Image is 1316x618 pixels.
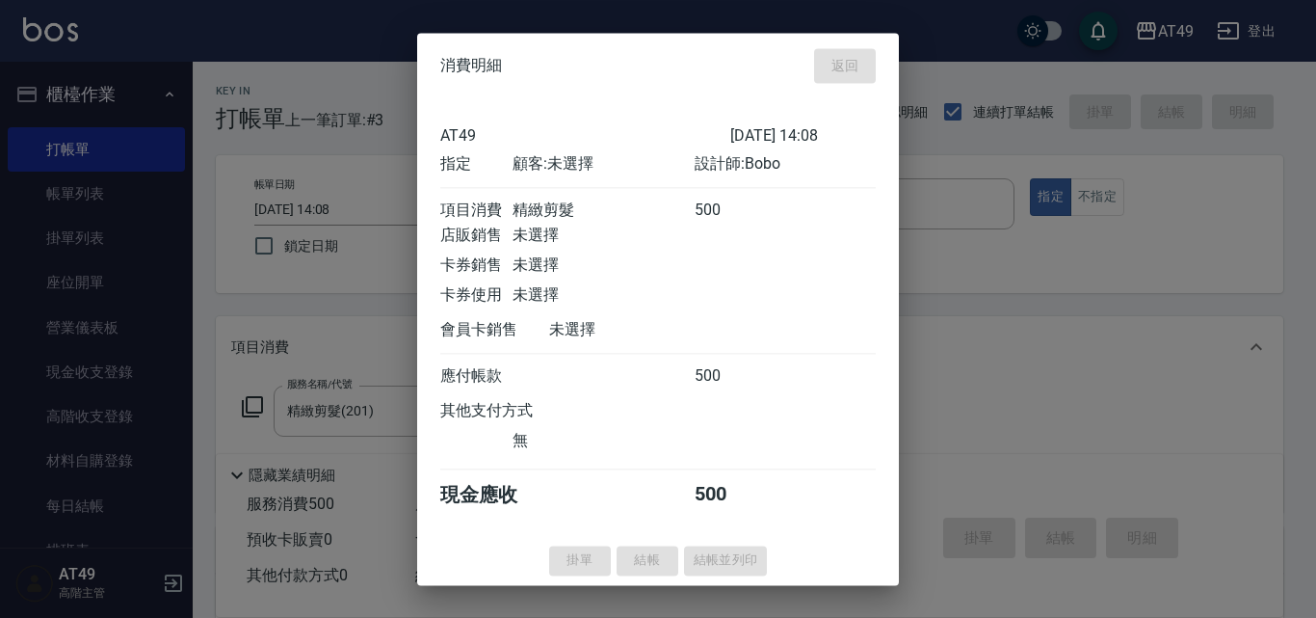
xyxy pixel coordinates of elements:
[695,201,767,221] div: 500
[730,126,876,145] div: [DATE] 14:08
[695,366,767,387] div: 500
[440,255,513,276] div: 卡券銷售
[440,320,549,340] div: 會員卡銷售
[440,126,730,145] div: AT49
[440,285,513,306] div: 卡券使用
[440,201,513,221] div: 項目消費
[695,482,767,508] div: 500
[440,56,502,75] span: 消費明細
[440,226,513,246] div: 店販銷售
[440,482,549,508] div: 現金應收
[440,401,586,421] div: 其他支付方式
[513,154,694,175] div: 顧客: 未選擇
[695,154,876,175] div: 設計師: Bobo
[549,320,730,340] div: 未選擇
[440,154,513,175] div: 指定
[513,226,694,246] div: 未選擇
[513,201,694,221] div: 精緻剪髮
[513,431,694,451] div: 無
[440,366,513,387] div: 應付帳款
[513,285,694,306] div: 未選擇
[513,255,694,276] div: 未選擇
